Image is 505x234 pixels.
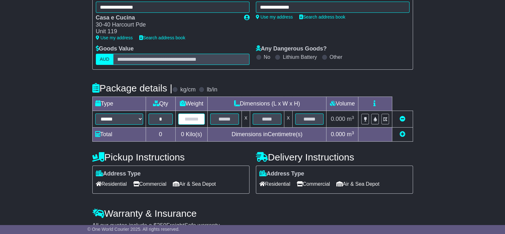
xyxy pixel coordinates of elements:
span: m [347,131,354,137]
a: Search address book [139,35,185,40]
span: m [347,116,354,122]
span: Commercial [297,179,330,189]
span: Commercial [133,179,166,189]
h4: Pickup Instructions [92,152,249,162]
td: Weight [175,97,208,111]
span: Air & Sea Depot [336,179,379,189]
td: Kilo(s) [175,128,208,142]
h4: Warranty & Insurance [92,208,413,219]
td: Volume [326,97,358,111]
td: Qty [146,97,175,111]
label: Any Dangerous Goods? [256,45,327,52]
span: © One World Courier 2025. All rights reserved. [88,227,180,232]
span: Residential [96,179,127,189]
label: No [264,54,270,60]
sup: 3 [352,115,354,120]
div: 30-40 Harcourt Pde [96,21,238,28]
span: Residential [259,179,290,189]
td: Dimensions in Centimetre(s) [208,128,326,142]
h4: Package details | [92,83,172,93]
label: Other [330,54,342,60]
span: 0 [181,131,184,137]
a: Use my address [256,14,293,19]
span: 0.000 [331,131,345,137]
label: AUD [96,54,114,65]
label: Goods Value [96,45,134,52]
label: Address Type [96,170,141,177]
h4: Delivery Instructions [256,152,413,162]
label: Lithium Battery [283,54,317,60]
sup: 3 [352,130,354,135]
div: All our quotes include a $ FreightSafe warranty. [92,222,413,229]
td: x [242,111,250,128]
span: 0.000 [331,116,345,122]
a: Add new item [400,131,405,137]
td: Total [92,128,146,142]
label: Address Type [259,170,304,177]
label: kg/cm [180,86,195,93]
td: x [284,111,292,128]
a: Remove this item [400,116,405,122]
div: Unit 119 [96,28,238,35]
td: 0 [146,128,175,142]
span: Air & Sea Depot [173,179,216,189]
td: Dimensions (L x W x H) [208,97,326,111]
label: lb/in [207,86,217,93]
div: Casa e Cucina [96,14,238,21]
td: Type [92,97,146,111]
a: Use my address [96,35,133,40]
span: 250 [157,222,166,229]
a: Search address book [299,14,345,19]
